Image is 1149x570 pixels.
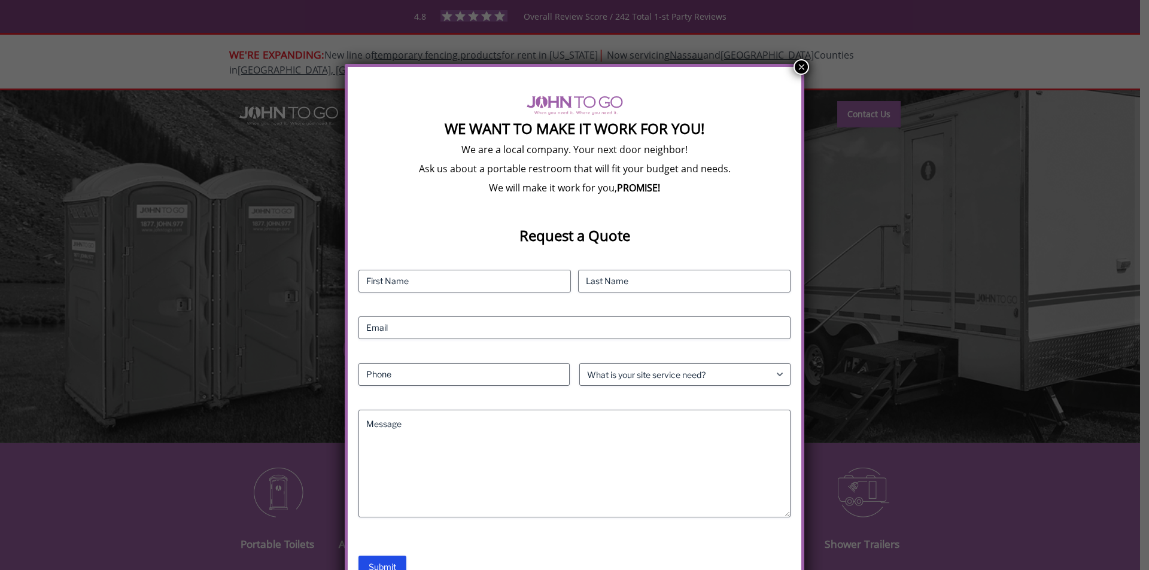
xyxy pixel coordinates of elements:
b: PROMISE! [617,181,660,194]
p: We will make it work for you, [358,181,791,194]
p: Ask us about a portable restroom that will fit your budget and needs. [358,162,791,175]
button: Close [794,59,809,75]
img: logo of viptogo [527,96,623,115]
p: We are a local company. Your next door neighbor! [358,143,791,156]
input: Last Name [578,270,791,292]
strong: We Want To Make It Work For You! [445,118,704,138]
input: Phone [358,363,570,386]
strong: Request a Quote [519,225,630,245]
input: First Name [358,270,571,292]
input: Email [358,316,791,339]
